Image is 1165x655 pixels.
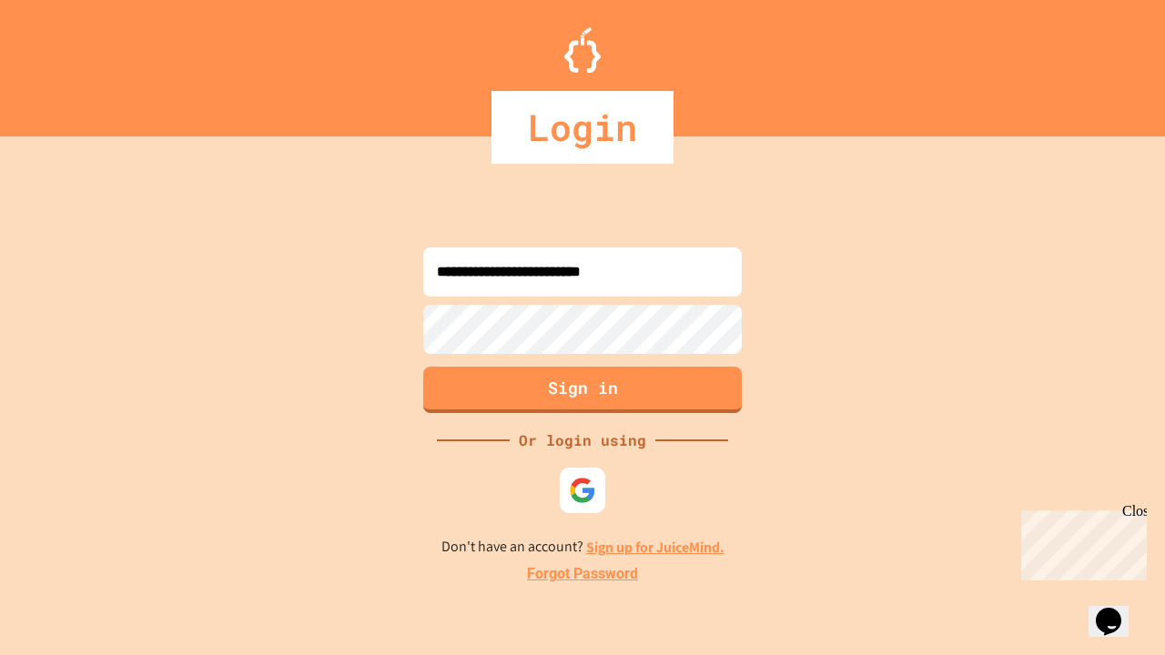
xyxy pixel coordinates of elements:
img: google-icon.svg [569,477,596,504]
a: Forgot Password [527,563,638,585]
iframe: chat widget [1089,582,1147,637]
iframe: chat widget [1014,503,1147,580]
p: Don't have an account? [441,536,724,559]
div: Login [491,91,674,164]
div: Or login using [510,429,655,451]
button: Sign in [423,367,742,413]
a: Sign up for JuiceMind. [586,538,724,557]
img: Logo.svg [564,27,601,73]
div: Chat with us now!Close [7,7,126,116]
